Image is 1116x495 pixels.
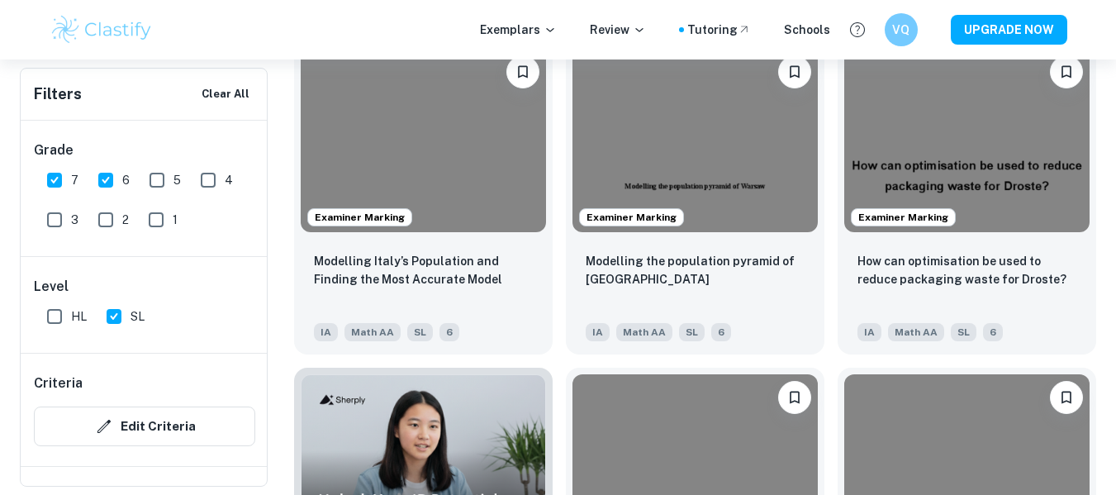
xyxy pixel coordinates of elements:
button: Clear All [197,82,254,107]
span: 6 [122,171,130,189]
span: Math AA [616,323,672,341]
span: 3 [71,211,78,229]
span: Examiner Marking [580,210,683,225]
h6: VQ [891,21,910,39]
button: Bookmark [778,381,811,414]
span: Examiner Marking [852,210,955,225]
span: Math AA [888,323,944,341]
span: Examiner Marking [308,210,411,225]
span: 1 [173,211,178,229]
button: Bookmark [1050,55,1083,88]
img: Math AA IA example thumbnail: Modelling the population pyramid of Wars [572,49,818,233]
button: Help and Feedback [843,16,871,44]
a: Examiner MarkingBookmark How can optimisation be used to reduce packaging waste for Droste?IAMath... [838,42,1096,355]
span: 4 [225,171,233,189]
span: IA [314,323,338,341]
p: Modelling the population pyramid of Warsaw [586,252,805,288]
img: Math AA IA example thumbnail: How can optimisation be used to reduce [844,49,1090,233]
button: Bookmark [1050,381,1083,414]
button: VQ [885,13,918,46]
span: SL [679,323,705,341]
span: IA [586,323,610,341]
a: Tutoring [687,21,751,39]
img: Math AA IA example thumbnail: Modelling Italy’s Population and Finding [301,49,546,233]
p: Modelling Italy’s Population and Finding the Most Accurate Model [314,252,533,288]
p: How can optimisation be used to reduce packaging waste for Droste? [857,252,1076,288]
span: SL [131,307,145,326]
button: Bookmark [506,55,539,88]
a: Schools [784,21,830,39]
h6: Level [34,277,255,297]
img: Clastify logo [50,13,154,46]
span: SL [407,323,433,341]
a: Examiner MarkingBookmarkModelling the population pyramid of WarsawIAMath AASL6 [566,42,824,355]
span: 6 [711,323,731,341]
span: SL [951,323,976,341]
span: Math AA [344,323,401,341]
p: Exemplars [480,21,557,39]
span: 6 [983,323,1003,341]
span: 7 [71,171,78,189]
p: Review [590,21,646,39]
span: 5 [173,171,181,189]
h6: Grade [34,140,255,160]
span: 6 [439,323,459,341]
button: UPGRADE NOW [951,15,1067,45]
button: Edit Criteria [34,407,255,446]
h6: Filters [34,83,82,106]
a: Examiner MarkingBookmarkModelling Italy’s Population and Finding the Most Accurate ModelIAMath AASL6 [294,42,553,355]
span: 2 [122,211,129,229]
span: HL [71,307,87,326]
button: Bookmark [778,55,811,88]
h6: Criteria [34,374,83,393]
span: IA [857,323,881,341]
